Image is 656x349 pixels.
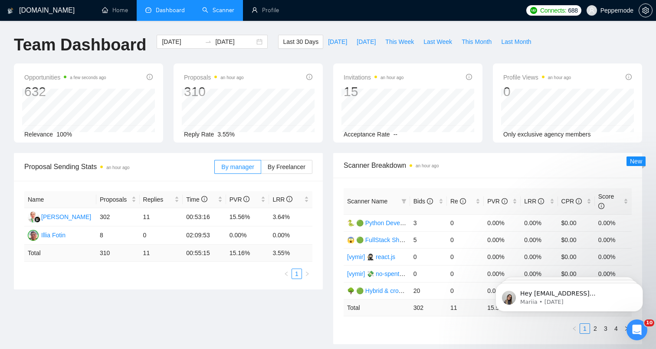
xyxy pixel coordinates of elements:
[590,324,600,333] a: 2
[221,163,254,170] span: By manager
[344,160,632,171] span: Scanner Breakdown
[292,269,302,279] a: 1
[521,214,558,231] td: 0.00%
[600,323,611,334] li: 3
[466,74,472,80] span: info-circle
[521,231,558,248] td: 0.00%
[538,198,544,204] span: info-circle
[217,131,235,138] span: 3.55%
[487,198,508,205] span: PVR
[328,37,347,47] span: [DATE]
[626,74,632,80] span: info-circle
[460,198,466,204] span: info-circle
[302,269,312,279] li: Next Page
[184,72,244,83] span: Proposals
[447,299,484,316] td: 11
[28,213,91,220] a: VT[PERSON_NAME]
[344,72,403,83] span: Invitations
[621,323,632,334] li: Next Page
[24,83,106,100] div: 632
[162,37,201,47] input: Start date
[7,4,13,18] img: logo
[621,323,632,334] button: right
[183,208,226,226] td: 00:53:16
[380,35,419,49] button: This Week
[96,226,140,245] td: 8
[323,35,352,49] button: [DATE]
[215,37,255,47] input: End date
[96,208,140,226] td: 302
[447,265,484,282] td: 0
[184,83,244,100] div: 310
[243,196,249,202] span: info-circle
[611,323,621,334] li: 4
[344,131,390,138] span: Acceptance Rate
[569,323,580,334] li: Previous Page
[28,230,39,241] img: IF
[183,245,226,262] td: 00:55:15
[568,6,577,15] span: 688
[503,83,571,100] div: 0
[503,72,571,83] span: Profile Views
[357,37,376,47] span: [DATE]
[501,37,531,47] span: Last Month
[558,231,595,248] td: $0.00
[590,323,600,334] li: 2
[272,196,292,203] span: LRR
[423,37,452,47] span: Last Week
[595,214,632,231] td: 0.00%
[347,219,439,226] a: 🐍 🟢 Python Developer (outstaff)
[598,193,614,209] span: Score
[186,196,207,203] span: Time
[252,7,279,14] a: userProfile
[140,245,183,262] td: 11
[576,198,582,204] span: info-circle
[184,131,214,138] span: Reply Rate
[347,198,387,205] span: Scanner Name
[598,203,604,209] span: info-circle
[269,208,312,226] td: 3.64%
[413,198,433,205] span: Bids
[281,269,292,279] button: left
[96,245,140,262] td: 310
[595,248,632,265] td: 0.00%
[521,248,558,265] td: 0.00%
[540,6,566,15] span: Connects:
[145,7,151,13] span: dashboard
[24,245,96,262] td: Total
[278,35,323,49] button: Last 30 Days
[226,245,269,262] td: 15.16 %
[447,231,484,248] td: 0
[484,248,521,265] td: 0.00%
[220,75,243,80] time: an hour ago
[580,324,590,333] a: 1
[230,196,250,203] span: PVR
[14,35,146,55] h1: Team Dashboard
[102,7,128,14] a: homeHome
[56,131,72,138] span: 100%
[269,226,312,245] td: 0.00%
[484,214,521,231] td: 0.00%
[410,248,447,265] td: 0
[502,198,508,204] span: info-circle
[410,299,447,316] td: 302
[269,245,312,262] td: 3.55 %
[611,324,621,333] a: 4
[462,37,492,47] span: This Month
[548,75,571,80] time: an hour ago
[410,231,447,248] td: 5
[347,236,438,243] a: 😱 🟢 FullStack Shockingly 10/01
[38,33,150,41] p: Message from Mariia, sent 1d ago
[347,270,414,277] a: [vymir] 💸 no-spent saas
[140,226,183,245] td: 0
[284,271,289,276] span: left
[457,35,496,49] button: This Month
[281,269,292,279] li: Previous Page
[306,74,312,80] span: info-circle
[569,323,580,334] button: left
[156,7,185,14] span: Dashboard
[639,7,652,14] span: setting
[385,37,414,47] span: This Week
